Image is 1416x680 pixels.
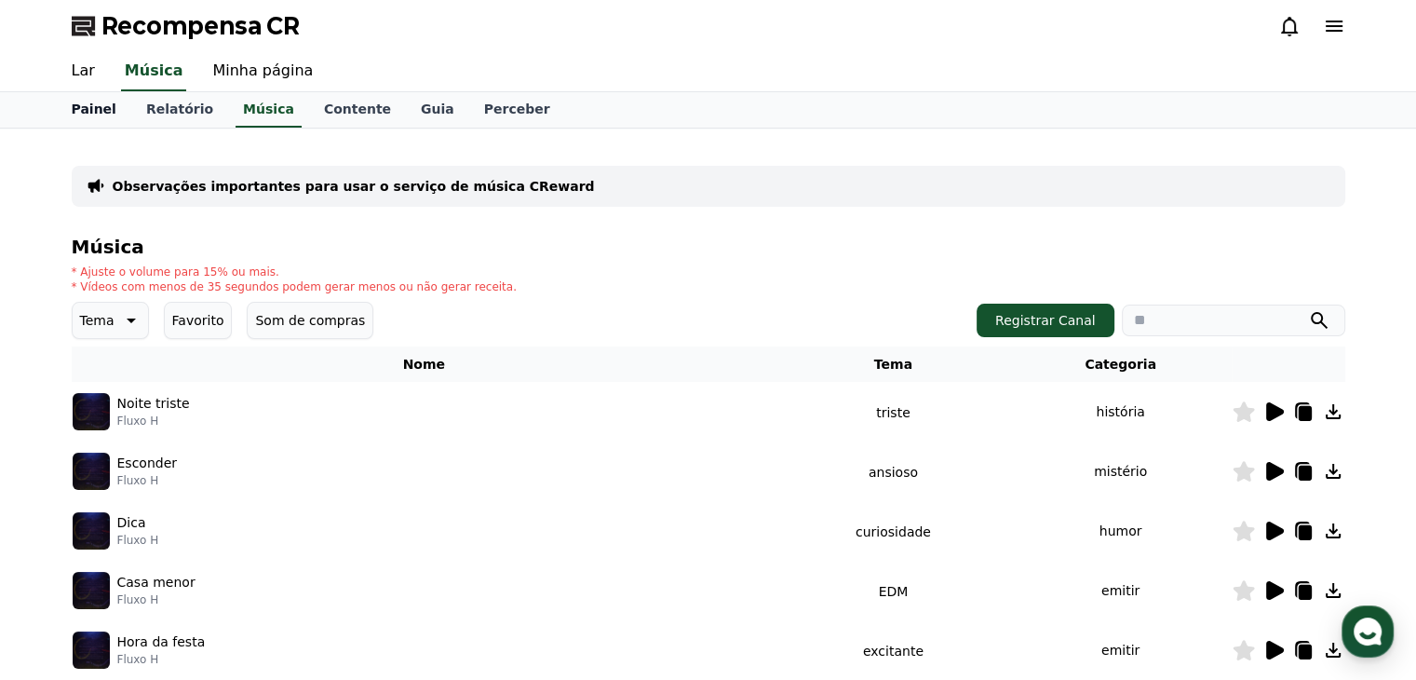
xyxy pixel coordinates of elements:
button: Favorito [164,302,233,339]
a: Minha página [197,52,328,91]
font: Recompensa CR [101,13,300,39]
img: música [73,632,110,669]
font: Casa menor [117,575,196,590]
a: Música [121,52,187,91]
a: Lar [57,52,110,91]
button: Tema [72,302,149,339]
a: Contente [309,92,406,128]
font: Registrar Canal [995,313,1096,328]
a: Home [6,525,123,572]
font: Hora da festa [117,634,206,649]
a: Painel [57,92,131,128]
font: emitir [1101,583,1140,598]
font: Tema [874,357,912,372]
a: Perceber [469,92,565,128]
font: Noite triste [117,396,190,411]
img: música [73,453,110,490]
img: música [73,393,110,430]
font: Fluxo H [117,474,159,487]
font: Esconder [117,456,178,470]
button: Registrar Canal [977,304,1114,337]
font: Música [72,236,144,258]
font: excitante [863,644,924,659]
a: Observações importantes para usar o serviço de música CReward [113,177,595,196]
button: Som de compras [247,302,373,339]
font: triste [876,405,910,420]
font: Contente [324,102,391,116]
font: Categoria [1085,357,1156,372]
img: música [73,572,110,609]
font: emitir [1101,643,1140,658]
a: Recompensa CR [72,11,300,41]
font: * Ajuste o volume para 15% ou mais. [72,265,279,279]
font: história [1096,404,1144,419]
span: Settings [276,553,321,568]
font: Nome [403,357,445,372]
font: Música [243,102,294,116]
font: Observações importantes para usar o serviço de música CReward [113,179,595,194]
font: Som de compras [255,313,365,328]
font: * Vídeos com menos de 35 segundos podem gerar menos ou não gerar receita. [72,280,517,293]
span: Messages [155,554,209,569]
font: Música [125,61,183,79]
font: Painel [72,102,116,116]
font: Favorito [172,313,224,328]
font: Dica [117,515,146,530]
a: Música [236,92,302,128]
font: Fluxo H [117,415,159,428]
a: Guia [406,92,469,128]
a: Messages [123,525,240,572]
font: Guia [421,102,454,116]
font: Minha página [212,61,313,79]
font: ansioso [869,465,918,480]
font: Fluxo H [117,534,159,547]
font: Relatório [146,102,213,116]
font: humor [1099,524,1142,538]
font: Lar [72,61,95,79]
font: Perceber [484,102,550,116]
a: Settings [240,525,357,572]
font: curiosidade [856,524,931,539]
font: EDM [879,584,909,599]
img: música [73,512,110,550]
font: Tema [80,313,115,328]
a: Relatório [131,92,228,128]
font: Fluxo H [117,593,159,606]
font: mistério [1094,464,1147,479]
span: Home [47,553,80,568]
font: Fluxo H [117,653,159,666]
